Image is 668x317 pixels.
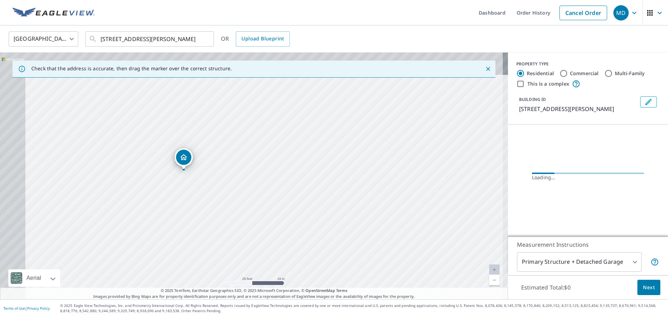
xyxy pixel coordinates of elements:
[489,275,500,285] a: Current Level 20, Zoom Out
[516,61,660,67] div: PROPERTY TYPE
[516,280,576,295] p: Estimated Total: $0
[3,306,50,310] p: |
[615,70,645,77] label: Multi-Family
[519,105,637,113] p: [STREET_ADDRESS][PERSON_NAME]
[613,5,629,21] div: MD
[484,64,493,73] button: Close
[8,269,60,287] div: Aerial
[489,264,500,275] a: Current Level 20, Zoom In Disabled
[3,306,25,311] a: Terms of Use
[31,65,232,72] p: Check that the address is accurate, then drag the marker over the correct structure.
[24,269,43,287] div: Aerial
[9,29,78,49] div: [GEOGRAPHIC_DATA]
[305,288,335,293] a: OpenStreetMap
[640,96,657,108] button: Edit building 1
[532,174,644,181] div: Loading…
[13,8,95,18] img: EV Logo
[643,283,655,292] span: Next
[527,80,569,87] label: This is a complex
[161,288,348,294] span: © 2025 TomTom, Earthstar Geographics SIO, © 2025 Microsoft Corporation, ©
[517,252,642,272] div: Primary Structure + Detached Garage
[27,306,50,311] a: Privacy Policy
[236,31,289,47] a: Upload Blueprint
[101,29,200,49] input: Search by address or latitude-longitude
[651,258,659,266] span: Your report will include the primary structure and a detached garage if one exists.
[637,280,660,295] button: Next
[517,240,659,249] p: Measurement Instructions
[241,34,284,43] span: Upload Blueprint
[570,70,599,77] label: Commercial
[519,96,546,102] p: BUILDING ID
[336,288,348,293] a: Terms
[527,70,554,77] label: Residential
[60,303,665,314] p: © 2025 Eagle View Technologies, Inc. and Pictometry International Corp. All Rights Reserved. Repo...
[559,6,607,20] a: Cancel Order
[221,31,290,47] div: OR
[175,148,193,170] div: Dropped pin, building 1, Residential property, 8042 Cheverny Dr Mequon, WI 53097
